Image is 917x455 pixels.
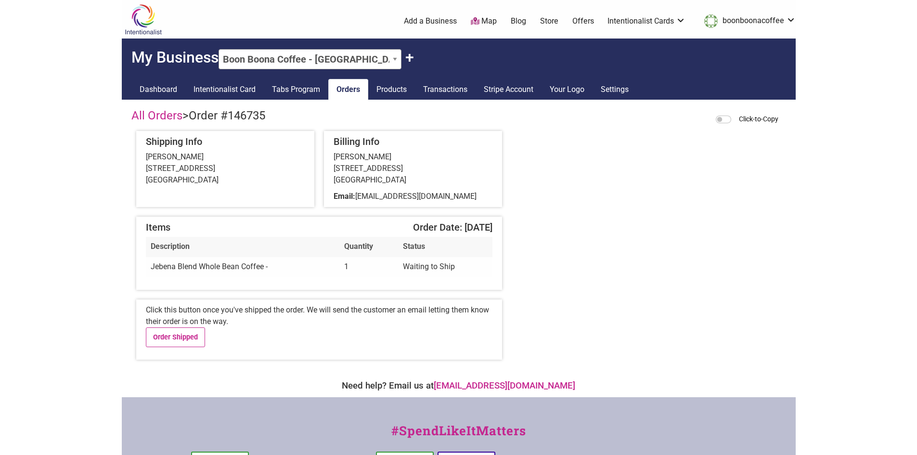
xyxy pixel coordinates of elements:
a: Tabs Program [264,79,328,100]
div: [PERSON_NAME] [STREET_ADDRESS] [GEOGRAPHIC_DATA] [334,151,492,186]
a: Intentionalist Cards [607,16,685,26]
a: Transactions [415,79,476,100]
img: Intentionalist [120,4,166,35]
a: Add a Business [404,16,457,26]
a: Stripe Account [476,79,542,100]
th: Status [398,237,492,257]
a: Products [368,79,415,100]
span: [EMAIL_ADDRESS][DOMAIN_NAME] [355,192,477,201]
span: Order Date: [DATE] [413,221,492,233]
td: Jebena Blend Whole Bean Coffee - [146,257,339,277]
h5: Shipping Info [146,136,305,147]
a: All Orders [131,109,182,122]
a: Blog [511,16,526,26]
div: When activated, clicking on any blue dashed outlined area will copy the contents to your clipboard. [725,113,786,125]
a: Settings [593,79,637,100]
h5: Billing Info [334,136,492,147]
a: Map [471,16,497,27]
div: Click this button once you've shipped the order. We will send the customer an email letting them ... [136,299,502,360]
h2: My Business [122,39,796,69]
th: Description [146,237,339,257]
div: [PERSON_NAME] [STREET_ADDRESS] [GEOGRAPHIC_DATA] [146,151,305,186]
a: Orders [328,79,368,100]
a: boonboonacoffee [699,13,796,30]
td: 1 [339,257,398,277]
span: Order #146735 [189,109,265,122]
a: Dashboard [131,79,185,100]
h4: > [131,109,265,123]
a: Order Shipped [146,327,206,347]
button: Claim Another [405,48,414,66]
span: Items [146,221,170,233]
th: Quantity [339,237,398,257]
td: Waiting to Ship [398,257,492,277]
a: Store [540,16,558,26]
a: Intentionalist Card [185,79,264,100]
label: Click-to-Copy [739,113,778,125]
a: Your Logo [542,79,593,100]
b: Email: [334,192,355,201]
a: Offers [572,16,594,26]
a: [EMAIL_ADDRESS][DOMAIN_NAME] [434,380,575,391]
div: Need help? Email us at [127,379,791,392]
div: #SpendLikeItMatters [122,421,796,450]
